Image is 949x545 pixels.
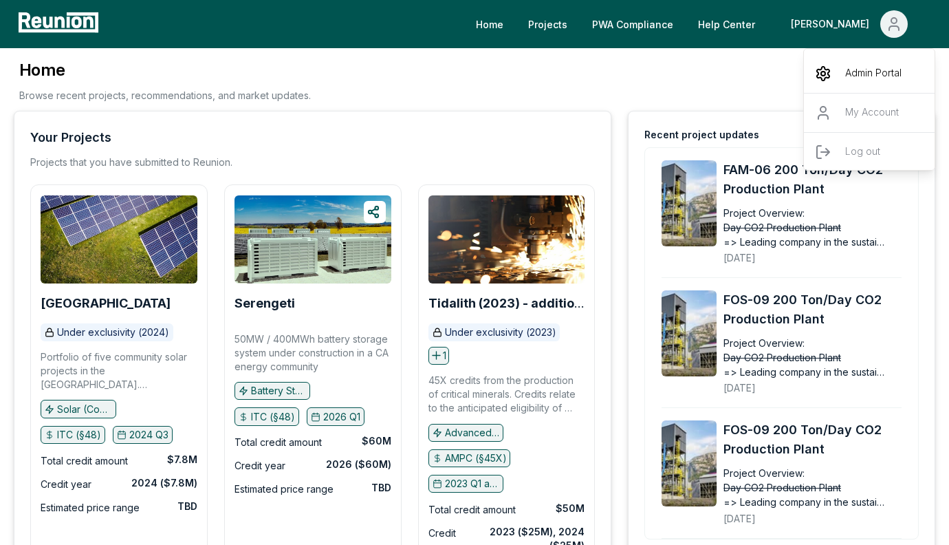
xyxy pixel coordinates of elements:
[723,420,947,459] a: FOS-09 200 Ton/Day CO2 Production Plant
[662,290,717,376] img: FOS-09 200 Ton/Day CO2 Production Plant
[845,144,880,160] p: Log out
[41,350,197,392] p: Portfolio of five community solar projects in the [GEOGRAPHIC_DATA]. Two projects are being place...
[428,475,504,493] button: 2023 Q1 and earlier
[234,332,391,374] p: 50MW / 400MWh battery storage system under construction in a CA energy community
[445,477,500,491] p: 2023 Q1 and earlier
[362,434,391,448] div: $60M
[723,365,888,379] span: => Leading company in the sustainable bioproducts industry, specializing in biofuel production an...
[581,10,684,38] a: PWA Compliance
[234,195,391,284] img: Serengeti
[723,336,805,350] div: Project Overview:
[723,160,947,199] a: FAM-06 200 Ton/Day CO2 Production Plant
[723,466,805,480] div: Project Overview:
[804,54,936,93] a: Admin Portal
[723,290,947,329] a: FOS-09 200 Ton/Day CO2 Production Plant
[57,403,112,416] p: Solar (Community)
[428,502,516,518] div: Total credit amount
[428,297,585,310] a: Tidalith (2023) - additional volume
[662,420,717,506] img: FOS-09 200 Ton/Day CO2 Production Plant
[234,297,295,310] a: Serengeti
[57,325,169,339] p: Under exclusivity (2024)
[465,10,935,38] nav: Main
[687,10,766,38] a: Help Center
[19,59,311,81] h3: Home
[41,195,197,284] img: Broad Peak
[428,424,504,442] button: Advanced manufacturing
[307,407,364,425] button: 2026 Q1
[234,434,322,451] div: Total credit amount
[780,10,919,38] button: [PERSON_NAME]
[556,502,585,515] div: $50M
[723,241,947,265] div: [DATE]
[723,480,841,495] span: Day CO2 Production Plant
[445,325,556,339] p: Under exclusivity (2023)
[845,105,899,121] p: My Account
[428,347,449,365] button: 1
[662,290,717,395] a: FOS-09 200 Ton/Day CO2 Production Plant
[662,160,717,265] a: FAM-06 200 Ton/Day CO2 Production Plant
[845,65,902,82] p: Admin Portal
[445,426,500,440] p: Advanced manufacturing
[251,384,306,398] p: Battery Storage
[517,10,578,38] a: Projects
[326,458,391,471] div: 2026 ($60M)
[251,410,295,424] p: ITC (§48)
[428,374,585,415] p: 45X credits from the production of critical minerals. Credits relate to the anticipated eligibili...
[41,297,171,310] a: [GEOGRAPHIC_DATA]
[428,195,585,284] img: Tidalith (2023) - additional volume
[644,128,759,142] div: Recent project updates
[30,128,111,147] div: Your Projects
[41,453,128,469] div: Total credit amount
[234,382,310,400] button: Battery Storage
[465,10,514,38] a: Home
[723,495,888,509] span: => Leading company in the sustainable bioproducts industry, specializing in biofuel production an...
[723,220,841,235] span: Day CO2 Production Plant
[445,451,507,465] p: AMPC (§45X)
[30,156,232,169] p: Projects that you have submitted to Reunion.
[113,426,173,444] button: 2024 Q3
[19,88,311,103] p: Browse recent projects, recommendations, and market updates.
[662,420,717,525] a: FOS-09 200 Ton/Day CO2 Production Plant
[371,481,391,495] div: TBD
[723,206,805,220] div: Project Overview:
[662,160,717,246] img: FAM-06 200 Ton/Day CO2 Production Plant
[723,371,947,395] div: [DATE]
[131,476,197,490] div: 2024 ($7.8M)
[791,10,875,38] div: [PERSON_NAME]
[723,235,888,249] span: => Leading company in the sustainable bioproducts industry, specializing in biofuel production an...
[234,458,285,474] div: Credit year
[129,428,168,442] p: 2024 Q3
[323,410,360,424] p: 2026 Q1
[428,296,585,324] b: Tidalith (2023) - additional volume
[723,350,841,365] span: Day CO2 Production Plant
[41,400,116,418] button: Solar (Community)
[177,500,197,513] div: TBD
[234,481,334,498] div: Estimated price range
[57,428,101,442] p: ITC (§48)
[41,500,140,516] div: Estimated price range
[167,453,197,467] div: $7.8M
[723,502,947,526] div: [DATE]
[804,54,936,177] div: [PERSON_NAME]
[41,476,91,493] div: Credit year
